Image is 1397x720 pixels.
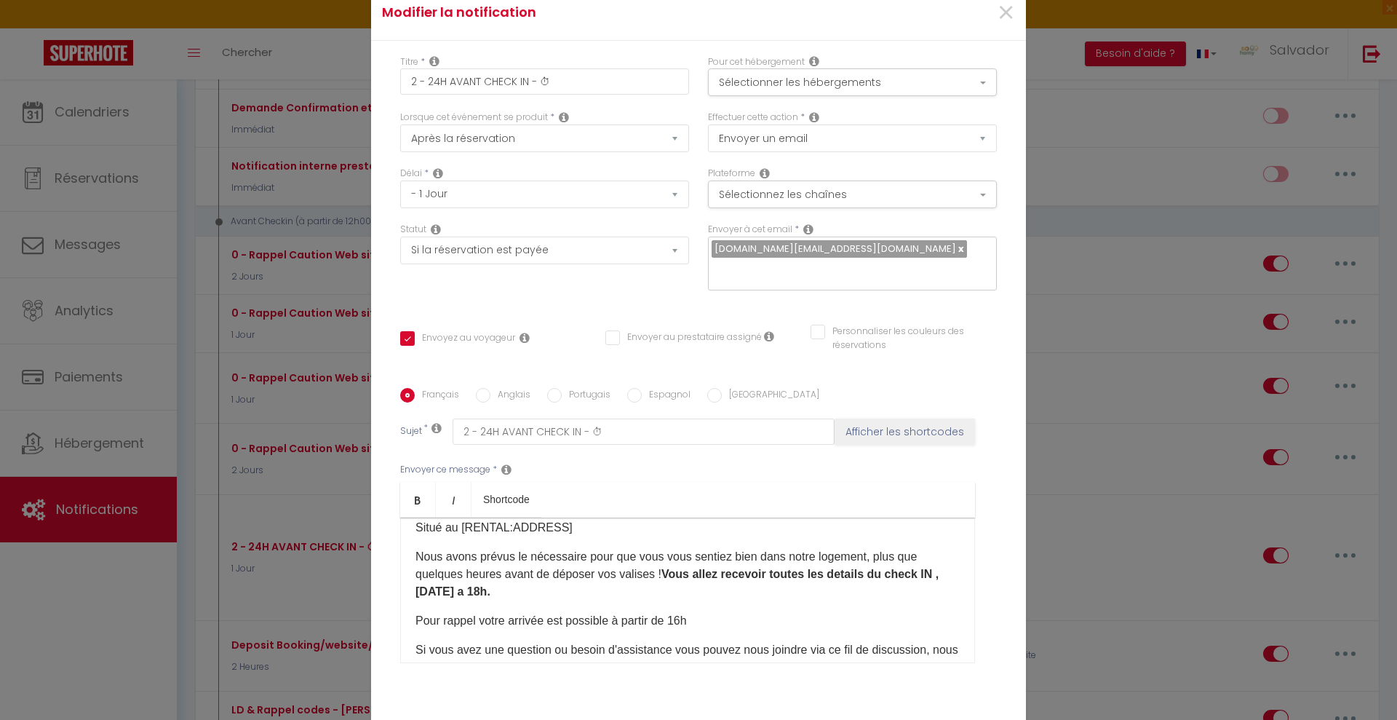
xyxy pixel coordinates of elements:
i: Action Type [809,111,819,123]
i: This Rental [809,55,819,67]
i: Event Occur [559,111,569,123]
button: Sélectionnez les chaînes [708,181,997,208]
label: Effectuer cette action [708,111,798,124]
button: Sélectionner les hébergements [708,68,997,96]
i: Action Time [433,167,443,179]
span: Pour rappel votre arrivée est possible à partir de 16h [415,614,687,627]
i: Action Channel [760,167,770,179]
button: Afficher les shortcodes [835,419,975,445]
label: Envoyer ce message [400,463,490,477]
label: Statut [400,223,426,237]
i: Title [429,55,439,67]
label: Sujet [400,424,422,440]
label: Délai [400,167,422,181]
a: Italic [436,482,471,517]
label: Pour cet hébergement [708,55,805,69]
label: Portugais [562,388,610,404]
i: Booking status [431,223,441,235]
label: [GEOGRAPHIC_DATA] [722,388,819,404]
label: Plateforme [708,167,755,181]
span: [DOMAIN_NAME][EMAIL_ADDRESS][DOMAIN_NAME] [715,242,956,256]
label: Lorsque cet événement se produit [400,111,548,124]
i: Envoyer au voyageur [520,332,530,344]
a: Shortcode [471,482,541,517]
h4: Modifier la notification [382,2,797,23]
label: Envoyer à cet email [708,223,792,237]
i: Recipient [803,223,813,235]
a: Bold [400,482,436,517]
label: Français [415,388,459,404]
p: Nous avons prévus le nécessaire pour que vous vous sentiez bien dans notre logement, plus que que... [415,548,960,601]
i: Envoyer au prestataire si il est assigné [764,331,774,342]
label: Titre [400,55,418,69]
span: Si vous avez une question ou besoin d'assistance vous pouvez nous joindre via ce fil de discussio... [415,644,958,673]
i: Subject [431,422,442,434]
label: Anglais [490,388,530,404]
label: Espagnol [642,388,690,404]
i: Message [501,464,512,475]
p: Situé au [RENTAL:ADDRESS]​​​ [415,519,960,537]
b: Vous allez recevoir toutes les details du check IN , [DATE] a 18h. [415,568,939,598]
